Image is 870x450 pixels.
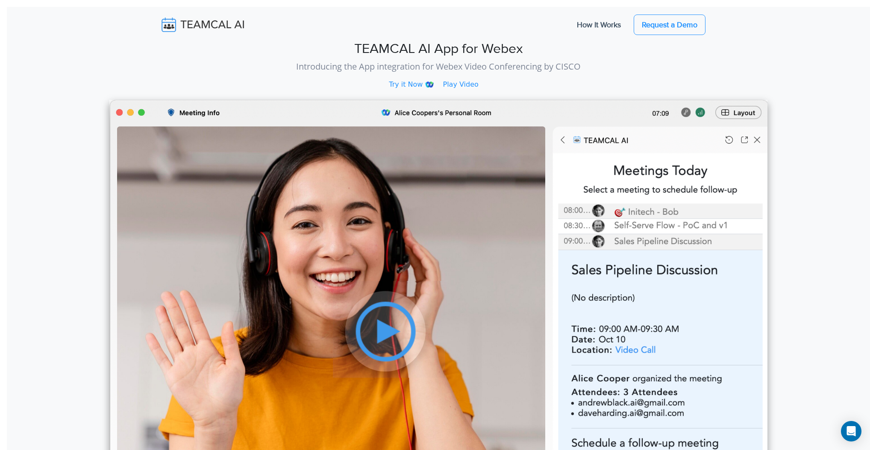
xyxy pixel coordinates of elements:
[841,421,861,441] div: Open Intercom Messenger
[27,61,849,73] p: Introducing the App integration for Webex Video Conferencing by CISCO
[389,79,437,90] a: Try it Now
[425,80,434,89] img: webexlogo.png
[443,79,488,90] a: Play Video
[27,41,849,57] h2: TEAMCAL AI App for Webex
[568,16,629,34] a: How It Works
[634,15,705,35] a: Request a Demo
